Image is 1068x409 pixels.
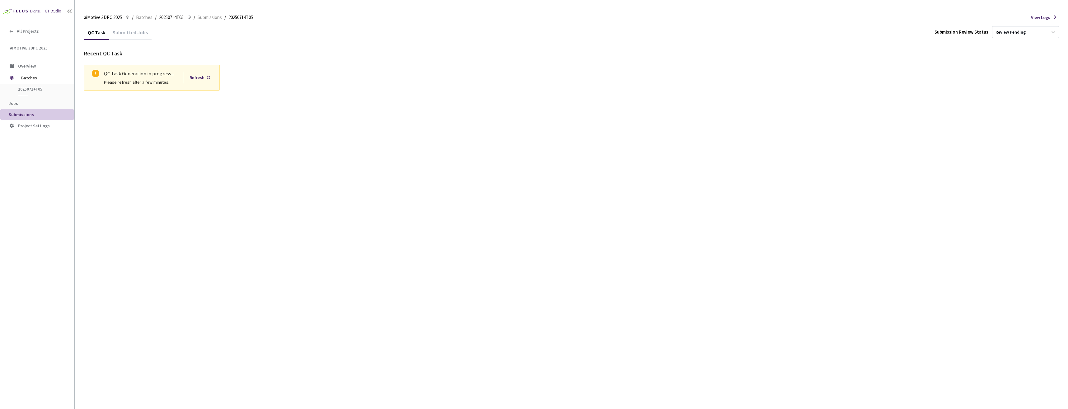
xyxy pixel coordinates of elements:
div: QC Task [84,29,109,40]
span: Submissions [198,14,222,21]
div: Submission Review Status [934,29,988,35]
span: Batches [21,72,64,84]
div: Review Pending [995,29,1026,35]
span: 20250714T05 [228,14,253,21]
div: Refresh [190,74,204,81]
span: View Logs [1031,14,1050,21]
li: / [132,14,133,21]
span: exclamation-circle [92,70,99,77]
span: Jobs [9,101,18,106]
span: All Projects [17,29,39,34]
span: aiMotive 3DPC 2025 [10,45,66,51]
span: aiMotive 3DPC 2025 [84,14,122,21]
div: GT Studio [45,8,61,14]
div: Recent QC Task [84,49,1060,58]
span: 20250714T05 [18,87,64,92]
span: Overview [18,63,36,69]
li: / [155,14,157,21]
div: Submitted Jobs [109,29,152,40]
li: / [194,14,195,21]
span: Submissions [9,112,34,117]
li: / [224,14,226,21]
div: Please refresh after a few minutes. [104,79,215,86]
a: Submissions [196,14,223,21]
div: QC Task Generation in progress... [104,70,215,78]
span: Batches [136,14,152,21]
span: Project Settings [18,123,50,129]
span: 20250714T05 [159,14,184,21]
a: Batches [135,14,154,21]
